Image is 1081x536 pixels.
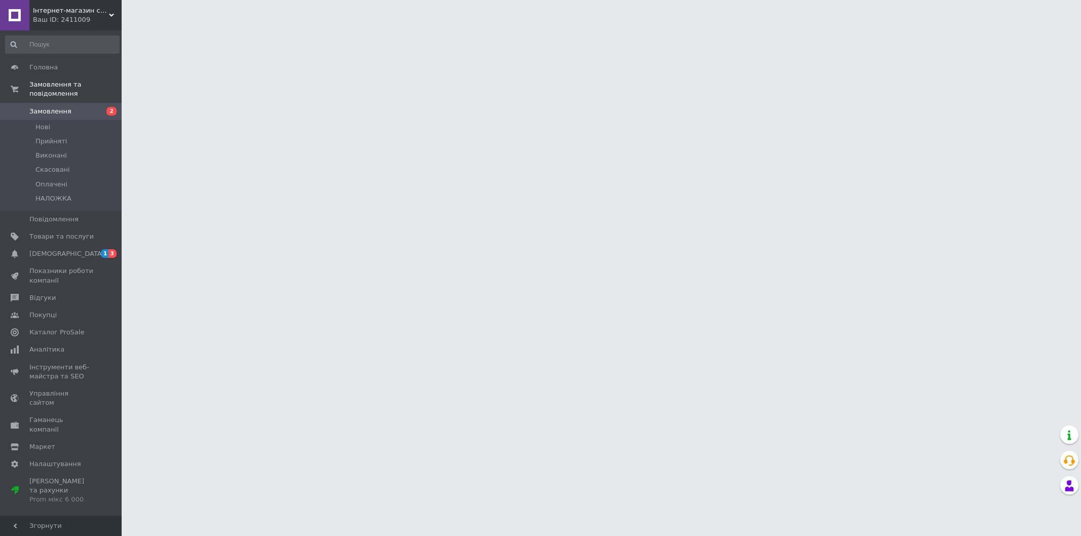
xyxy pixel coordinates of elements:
[33,15,122,24] div: Ваш ID: 2411009
[35,151,67,160] span: Виконані
[29,80,122,98] span: Замовлення та повідомлення
[35,137,67,146] span: Прийняті
[29,415,94,434] span: Гаманець компанії
[29,328,84,337] span: Каталог ProSale
[29,232,94,241] span: Товари та послуги
[29,460,81,469] span: Налаштування
[5,35,120,54] input: Пошук
[29,293,56,302] span: Відгуки
[29,63,58,72] span: Головна
[29,477,94,505] span: [PERSON_NAME] та рахунки
[29,389,94,407] span: Управління сайтом
[29,495,94,504] div: Prom мікс 6 000
[29,363,94,381] span: Інструменти веб-майстра та SEO
[29,345,64,354] span: Аналітика
[29,107,71,116] span: Замовлення
[108,249,117,258] span: 3
[33,6,109,15] span: Інтернет-магазин стильного одягу "Бірюза"
[35,194,71,203] span: НАЛОЖКА
[29,311,57,320] span: Покупці
[106,107,117,116] span: 2
[35,123,50,132] span: Нові
[101,249,109,258] span: 1
[29,266,94,285] span: Показники роботи компанії
[35,165,70,174] span: Скасовані
[29,215,79,224] span: Повідомлення
[29,442,55,451] span: Маркет
[35,180,67,189] span: Оплачені
[29,249,104,258] span: [DEMOGRAPHIC_DATA]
